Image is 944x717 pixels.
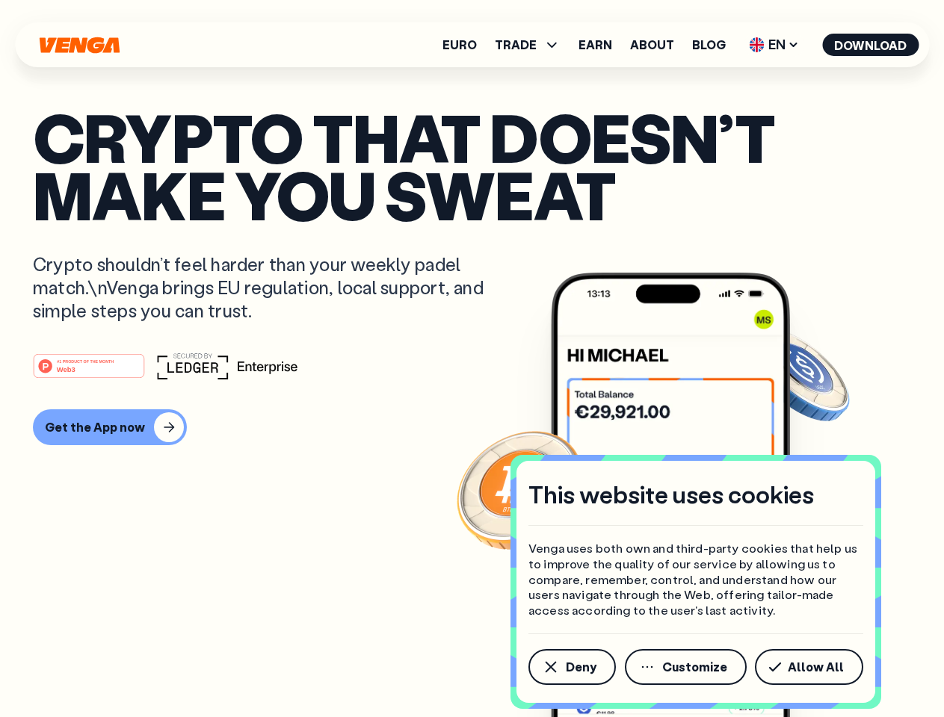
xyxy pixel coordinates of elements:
div: Get the App now [45,420,145,435]
a: Blog [692,39,726,51]
a: #1 PRODUCT OF THE MONTHWeb3 [33,362,145,382]
img: USDC coin [745,321,853,429]
p: Venga uses both own and third-party cookies that help us to improve the quality of our service by... [528,541,863,618]
a: Earn [579,39,612,51]
span: Allow All [788,661,844,673]
span: TRADE [495,36,561,54]
p: Crypto that doesn’t make you sweat [33,108,911,223]
span: TRADE [495,39,537,51]
tspan: #1 PRODUCT OF THE MONTH [57,358,114,363]
span: Customize [662,661,727,673]
h4: This website uses cookies [528,479,814,510]
a: Euro [442,39,477,51]
p: Crypto shouldn’t feel harder than your weekly padel match.\nVenga brings EU regulation, local sup... [33,252,505,323]
button: Customize [625,649,747,685]
svg: Home [37,37,121,54]
img: Bitcoin [454,422,588,556]
span: EN [744,33,804,57]
button: Download [822,34,919,56]
a: About [630,39,674,51]
button: Get the App now [33,409,187,445]
button: Deny [528,649,616,685]
span: Deny [566,661,596,673]
a: Get the App now [33,409,911,445]
button: Allow All [755,649,863,685]
img: flag-uk [749,37,764,52]
tspan: Web3 [57,364,75,373]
